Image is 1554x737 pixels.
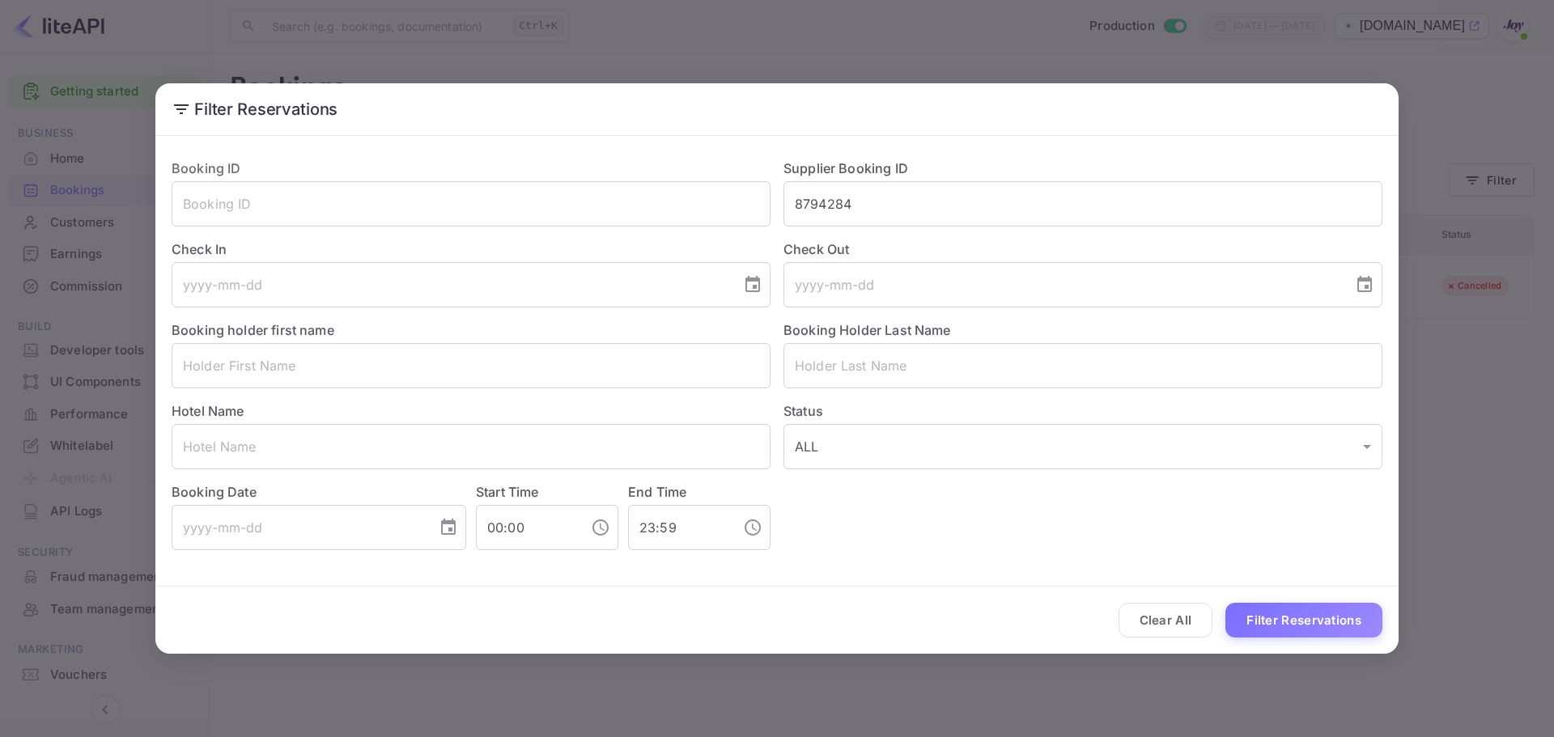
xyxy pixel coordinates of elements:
[783,262,1342,307] input: yyyy-mm-dd
[1225,603,1382,637] button: Filter Reservations
[172,343,771,388] input: Holder First Name
[172,403,244,419] label: Hotel Name
[783,343,1382,388] input: Holder Last Name
[737,269,769,301] button: Choose date
[172,322,334,338] label: Booking holder first name
[783,239,1382,259] label: Check Out
[628,505,730,550] input: hh:mm
[584,511,617,544] button: Choose time, selected time is 12:00 AM
[172,482,466,502] label: Booking Date
[628,484,686,500] label: End Time
[172,181,771,227] input: Booking ID
[476,484,539,500] label: Start Time
[783,181,1382,227] input: Supplier Booking ID
[155,83,1399,135] h2: Filter Reservations
[1348,269,1381,301] button: Choose date
[172,424,771,469] input: Hotel Name
[737,511,769,544] button: Choose time, selected time is 11:59 PM
[172,262,730,307] input: yyyy-mm-dd
[783,322,951,338] label: Booking Holder Last Name
[1119,603,1213,637] button: Clear All
[783,160,908,176] label: Supplier Booking ID
[432,511,465,544] button: Choose date
[476,505,578,550] input: hh:mm
[783,401,1382,421] label: Status
[172,239,771,259] label: Check In
[783,424,1382,469] div: ALL
[172,160,241,176] label: Booking ID
[172,505,426,550] input: yyyy-mm-dd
